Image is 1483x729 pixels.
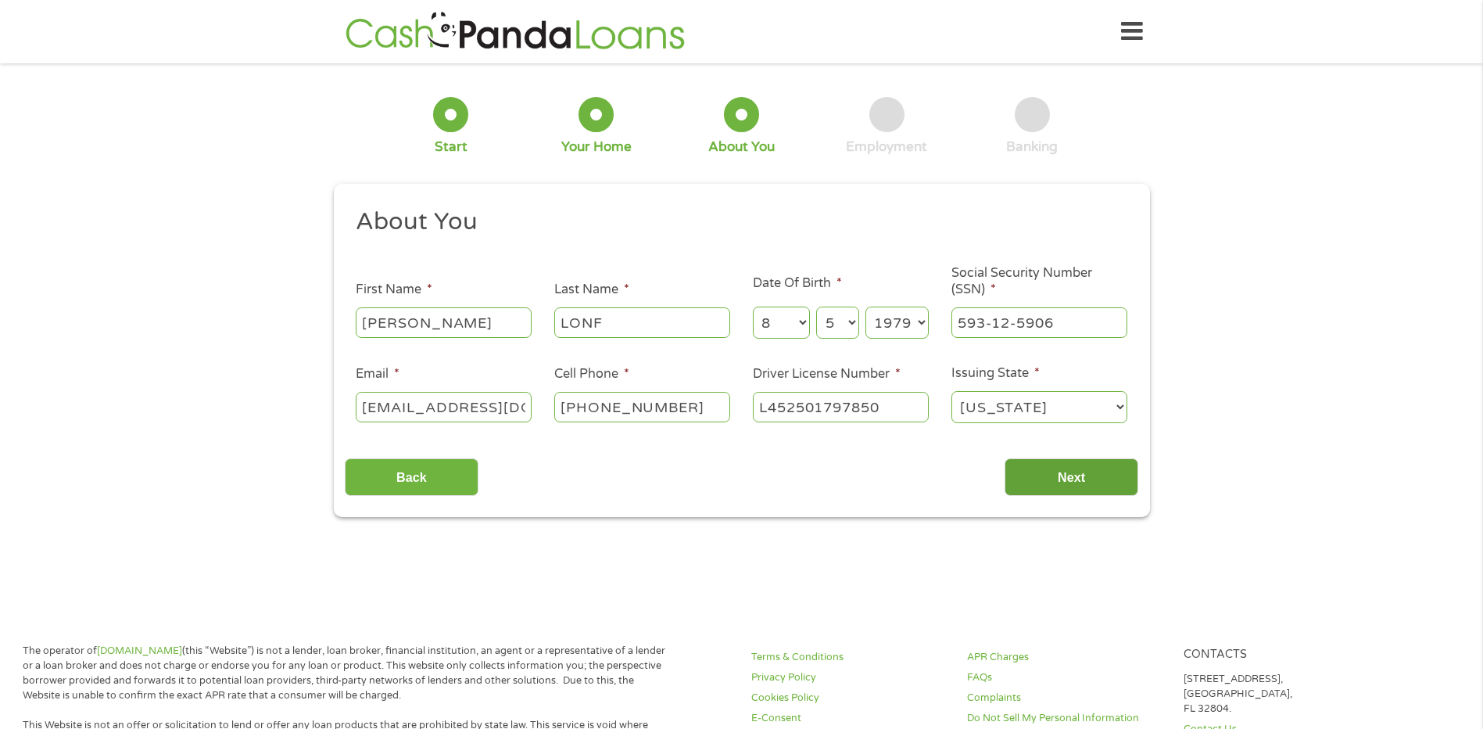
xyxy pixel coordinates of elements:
p: [STREET_ADDRESS], [GEOGRAPHIC_DATA], FL 32804. [1184,672,1381,716]
a: Cookies Policy [751,691,948,706]
label: First Name [356,282,432,298]
input: Back [345,458,478,497]
a: Terms & Conditions [751,650,948,665]
div: Employment [846,138,927,156]
label: Social Security Number (SSN) [951,265,1127,298]
div: Your Home [561,138,632,156]
img: GetLoanNow Logo [341,9,690,54]
input: John [356,307,532,337]
div: About You [708,138,775,156]
label: Email [356,366,399,382]
a: E-Consent [751,711,948,726]
a: [DOMAIN_NAME] [97,645,182,657]
label: Last Name [554,282,629,298]
label: Issuing State [951,365,1040,382]
p: The operator of (this “Website”) is not a lender, loan broker, financial institution, an agent or... [23,644,672,703]
h2: About You [356,206,1116,238]
label: Driver License Number [753,366,901,382]
a: Privacy Policy [751,670,948,685]
label: Date Of Birth [753,275,842,292]
label: Cell Phone [554,366,629,382]
input: Smith [554,307,730,337]
a: APR Charges [967,650,1164,665]
input: Next [1005,458,1138,497]
h4: Contacts [1184,648,1381,663]
div: Banking [1006,138,1058,156]
input: 078-05-1120 [951,307,1127,337]
input: john@gmail.com [356,392,532,422]
input: (541) 754-3010 [554,392,730,422]
a: Complaints [967,691,1164,706]
a: FAQs [967,670,1164,685]
a: Do Not Sell My Personal Information [967,711,1164,726]
div: Start [435,138,467,156]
